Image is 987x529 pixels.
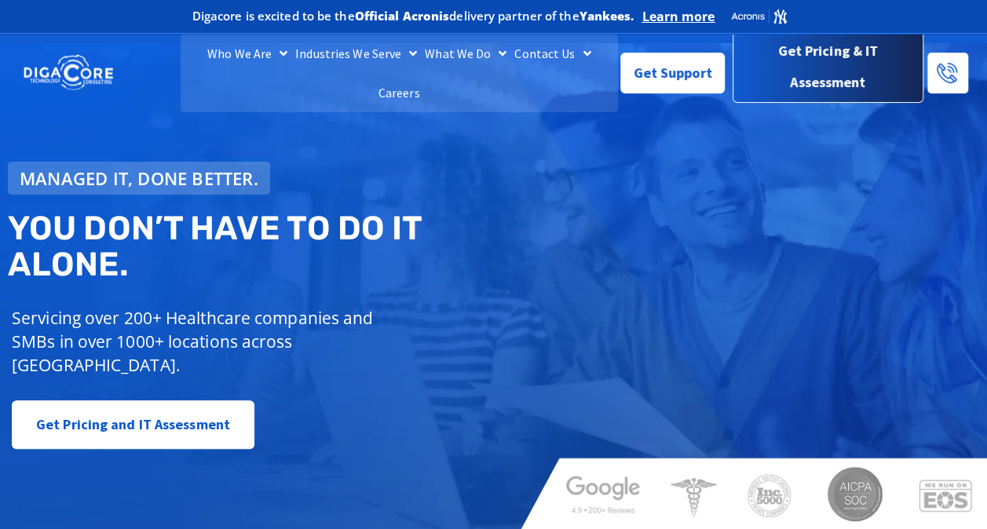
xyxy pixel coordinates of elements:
span: Get Pricing & IT Assessment [745,35,911,98]
a: Get Pricing & IT Assessment [733,31,923,103]
a: Get Support [620,53,725,93]
h2: Digacore is excited to be the delivery partner of the [192,10,634,22]
a: Get Pricing and IT Assessment [12,400,254,449]
span: Managed IT, done better. [20,170,258,187]
a: Contact Us [510,34,594,73]
b: Yankees. [579,8,634,24]
a: Learn more [642,9,715,24]
span: Get Support [634,57,712,89]
h2: You don’t have to do IT alone. [8,210,504,283]
nav: Menu [181,34,618,112]
b: Official Acronis [355,8,450,24]
img: Acronis [730,8,788,25]
a: Industries We Serve [291,34,421,73]
a: Managed IT, done better. [8,162,270,195]
span: Get Pricing and IT Assessment [36,409,230,440]
a: Careers [375,73,424,112]
a: Who We Are [203,34,291,73]
p: Servicing over 200+ Healthcare companies and SMBs in over 1000+ locations across [GEOGRAPHIC_DATA]. [12,306,415,377]
img: DigaCore Technology Consulting [24,53,113,92]
a: What We Do [421,34,510,73]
